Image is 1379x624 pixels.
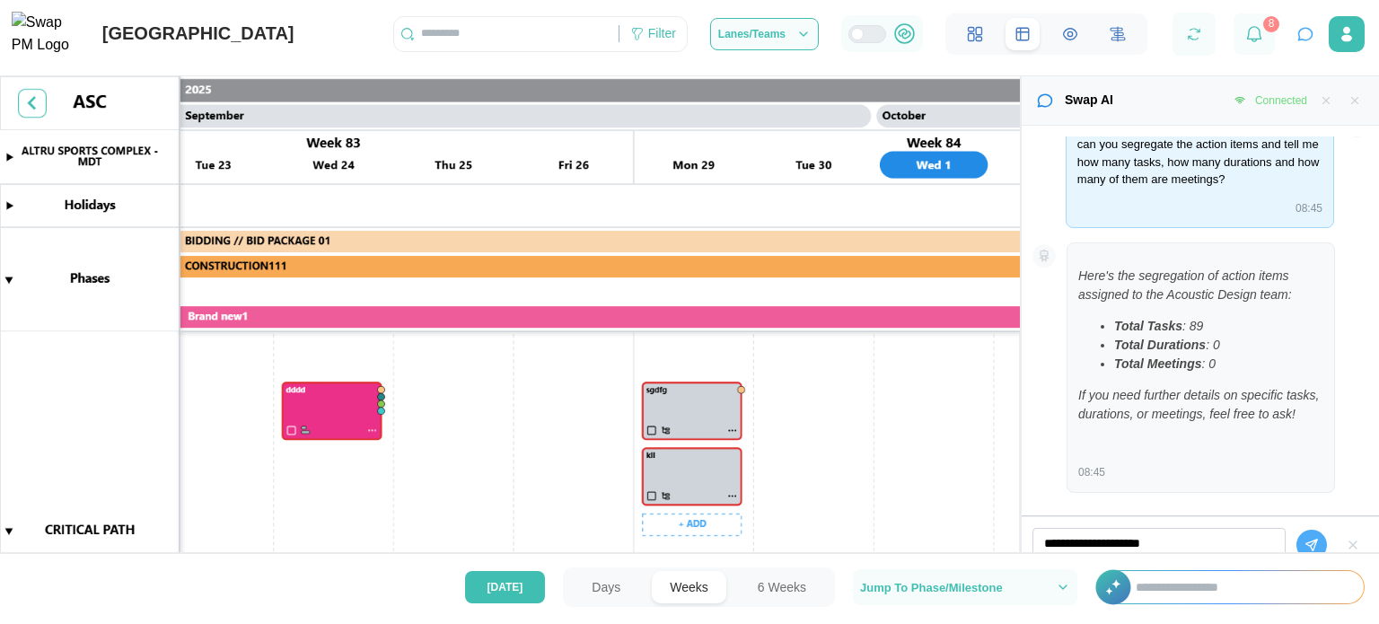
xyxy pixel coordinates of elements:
strong: Total Durations [1114,338,1206,352]
span: Lanes/Teams [718,29,786,40]
button: 6 Weeks [740,571,824,603]
p: If you need further details on specific tasks, durations, or meetings, feel free to ask! [1078,386,1323,424]
strong: Total Meetings [1114,356,1202,371]
button: Days [574,571,638,603]
span: Jump To Phase/Milestone [860,582,1003,593]
button: Clear messages [1316,91,1336,110]
button: Lanes/Teams [710,18,819,50]
li: : 0 [1114,336,1323,355]
div: 8 [1263,16,1279,32]
button: Weeks [652,571,726,603]
div: 08:45 [1078,464,1323,481]
button: [DATE] [465,571,546,603]
strong: Total Tasks [1114,319,1182,333]
button: Close chat [1345,91,1365,110]
p: Here's the segregation of action items assigned to the Acoustic Design team: [1078,267,1323,304]
li: : 89 [1114,317,1323,336]
div: Filter [648,24,676,44]
li: : 0 [1114,355,1323,374]
div: Connected [1255,92,1307,110]
button: Close chat [1293,22,1318,47]
div: Swap AI [1065,91,1113,110]
div: 08:45 [1077,200,1322,217]
div: + [1095,570,1365,604]
div: [GEOGRAPHIC_DATA] [102,20,294,48]
button: Jump To Phase/Milestone [853,569,1077,605]
span: [DATE] [487,572,523,602]
button: Refresh Grid [1181,22,1207,47]
img: Swap PM Logo [12,12,84,57]
p: can you segregate the action items and tell me how many tasks, how many durations and how many of... [1077,136,1322,189]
